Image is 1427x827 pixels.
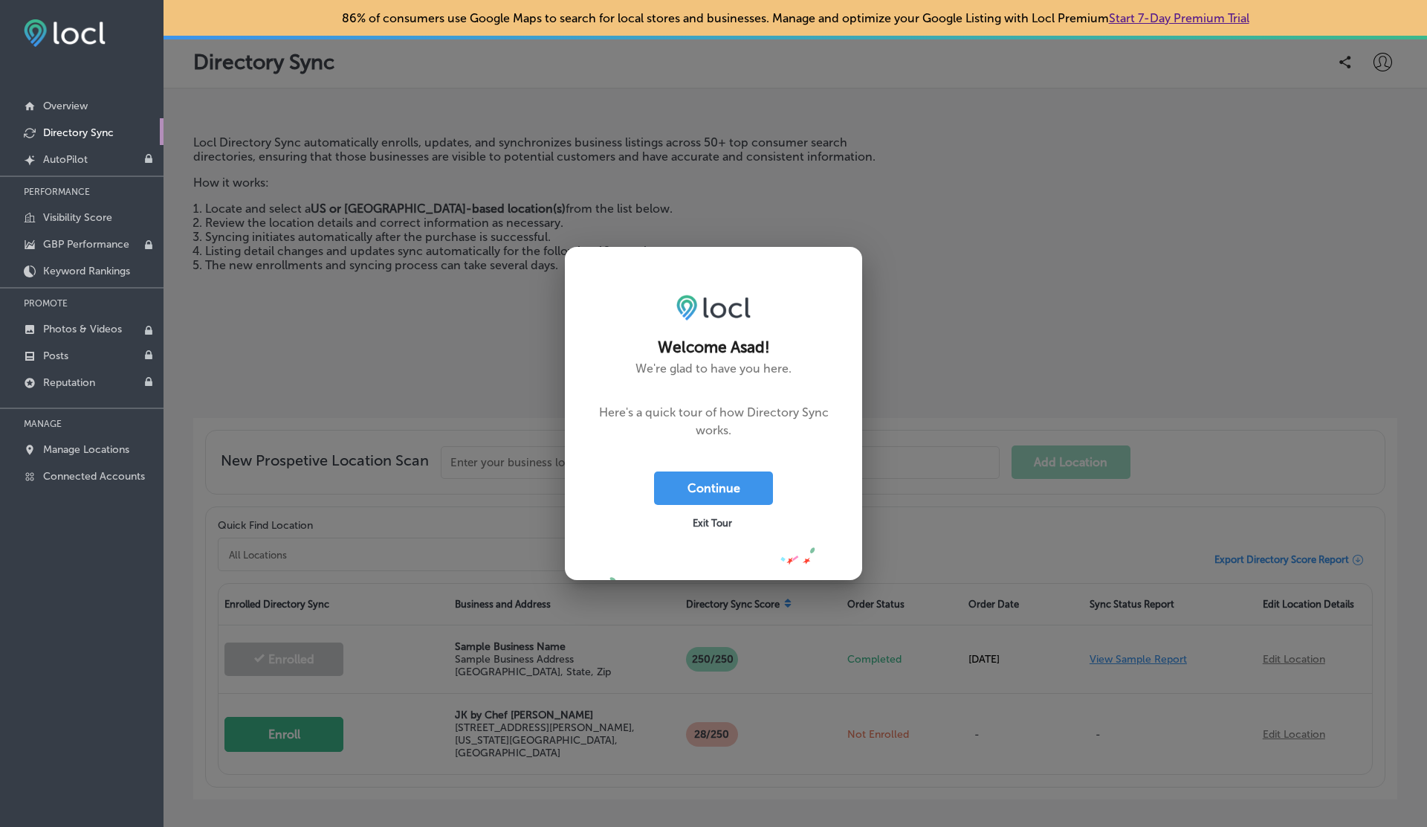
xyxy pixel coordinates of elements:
p: Keyword Rankings [43,265,130,277]
p: Manage Locations [43,443,129,456]
p: Posts [43,350,68,362]
p: Reputation [43,376,95,389]
p: Visibility Score [43,211,112,224]
p: Photos & Videos [43,323,122,335]
p: 86% of consumers use Google Maps to search for local stores and businesses. Manage and optimize y... [342,11,1249,25]
span: Exit Tour [693,518,732,529]
a: Start 7-Day Premium Trial [1109,11,1249,25]
button: Continue [654,472,773,505]
p: Connected Accounts [43,470,145,483]
p: Directory Sync [43,126,114,139]
p: Overview [43,100,88,112]
p: GBP Performance [43,238,129,251]
img: fda3e92497d09a02dc62c9cd864e3231.png [24,19,106,47]
p: AutoPilot [43,153,88,166]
